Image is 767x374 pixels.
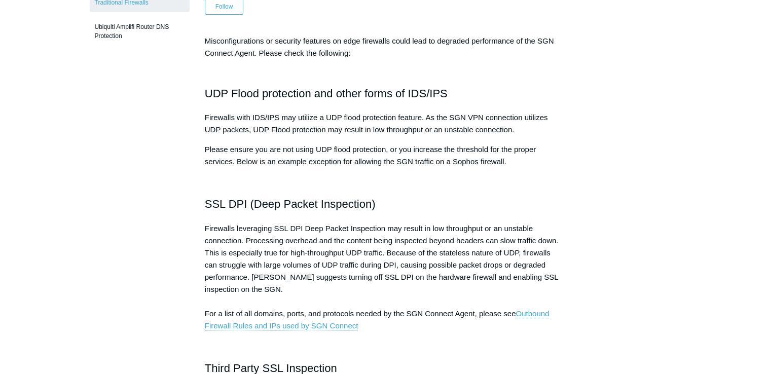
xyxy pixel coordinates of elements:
p: Please ensure you are not using UDP flood protection, or you increase the threshold for the prope... [205,143,563,168]
p: Misconfigurations or security features on edge firewalls could lead to degraded performance of th... [205,35,563,59]
p: Firewalls leveraging SSL DPI Deep Packet Inspection may result in low throughput or an unstable c... [205,222,563,332]
a: Ubiquiti Amplifi Router DNS Protection [90,17,190,46]
p: Firewalls with IDS/IPS may utilize a UDP flood protection feature. As the SGN VPN connection util... [205,111,563,136]
h2: SSL DPI (Deep Packet Inspection) [205,195,563,213]
h2: UDP Flood protection and other forms of IDS/IPS [205,67,563,102]
a: Outbound Firewall Rules and IPs used by SGN Connect [205,309,550,330]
